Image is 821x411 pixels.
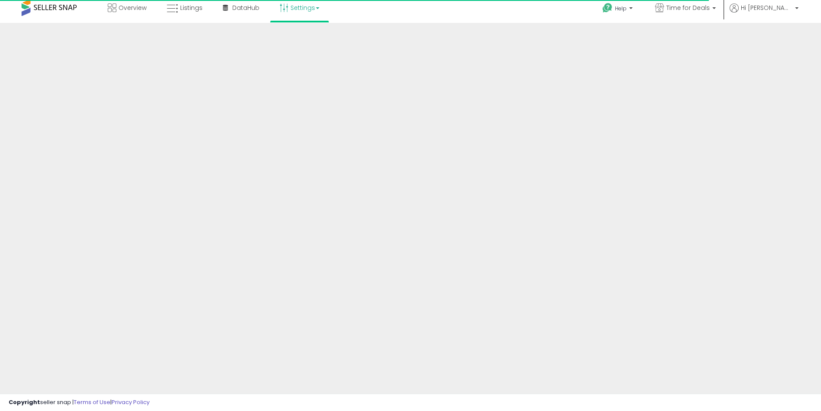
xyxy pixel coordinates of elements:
[119,3,147,12] span: Overview
[9,398,150,407] div: seller snap | |
[615,5,627,12] span: Help
[730,3,799,23] a: Hi [PERSON_NAME]
[666,3,710,12] span: Time for Deals
[9,398,40,406] strong: Copyright
[112,398,150,406] a: Privacy Policy
[74,398,110,406] a: Terms of Use
[180,3,203,12] span: Listings
[232,3,259,12] span: DataHub
[741,3,793,12] span: Hi [PERSON_NAME]
[602,3,613,13] i: Get Help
